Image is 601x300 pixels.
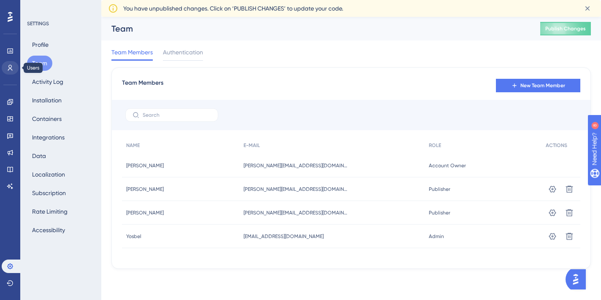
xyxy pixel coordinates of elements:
[27,148,51,163] button: Data
[244,233,324,240] span: [EMAIL_ADDRESS][DOMAIN_NAME]
[27,20,95,27] div: SETTINGS
[143,112,211,118] input: Search
[163,47,203,57] span: Authentication
[126,142,140,149] span: NAME
[111,47,153,57] span: Team Members
[122,78,163,93] span: Team Members
[59,4,61,11] div: 8
[27,130,70,145] button: Integrations
[429,233,444,240] span: Admin
[244,186,349,193] span: [PERSON_NAME][EMAIL_ADDRESS][DOMAIN_NAME]
[27,74,68,89] button: Activity Log
[244,142,260,149] span: E-MAIL
[496,79,580,92] button: New Team Member
[545,25,586,32] span: Publish Changes
[126,233,141,240] span: Yosbel
[540,22,591,35] button: Publish Changes
[546,142,567,149] span: ACTIONS
[27,185,71,201] button: Subscription
[27,93,67,108] button: Installation
[27,37,54,52] button: Profile
[111,23,519,35] div: Team
[429,162,466,169] span: Account Owner
[429,209,450,216] span: Publisher
[27,222,70,238] button: Accessibility
[244,209,349,216] span: [PERSON_NAME][EMAIL_ADDRESS][DOMAIN_NAME]
[126,186,164,193] span: [PERSON_NAME]
[20,2,53,12] span: Need Help?
[123,3,343,13] span: You have unpublished changes. Click on ‘PUBLISH CHANGES’ to update your code.
[429,142,441,149] span: ROLE
[126,162,164,169] span: [PERSON_NAME]
[27,111,67,126] button: Containers
[520,82,565,89] span: New Team Member
[27,167,70,182] button: Localization
[244,162,349,169] span: [PERSON_NAME][EMAIL_ADDRESS][DOMAIN_NAME]
[126,209,164,216] span: [PERSON_NAME]
[566,267,591,292] iframe: UserGuiding AI Assistant Launcher
[429,186,450,193] span: Publisher
[27,204,73,219] button: Rate Limiting
[27,56,52,71] button: Team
